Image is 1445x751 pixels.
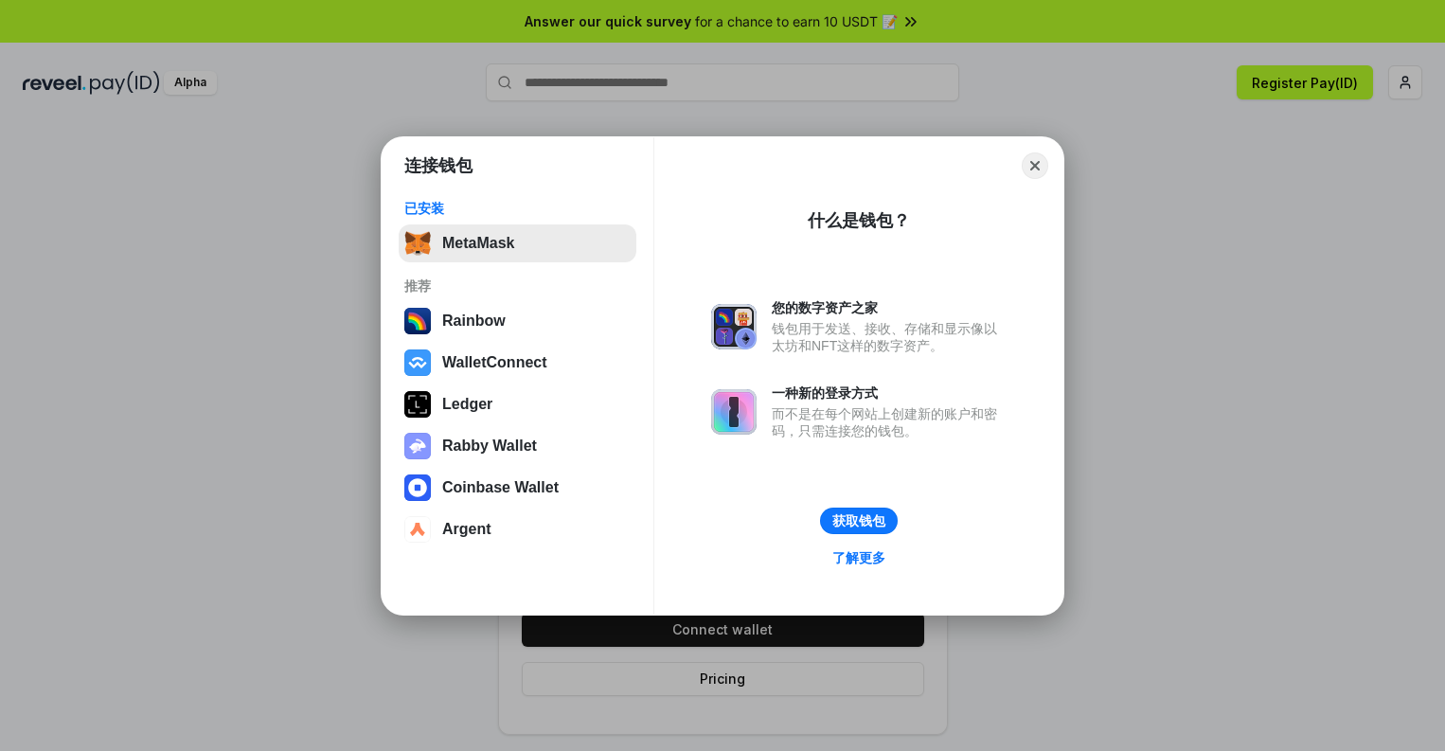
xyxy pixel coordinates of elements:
button: MetaMask [399,224,636,262]
button: WalletConnect [399,344,636,382]
div: Argent [442,521,491,538]
img: svg+xml,%3Csvg%20width%3D%2228%22%20height%3D%2228%22%20viewBox%3D%220%200%2028%2028%22%20fill%3D... [404,474,431,501]
img: svg+xml,%3Csvg%20xmlns%3D%22http%3A%2F%2Fwww.w3.org%2F2000%2Fsvg%22%20fill%3D%22none%22%20viewBox... [404,433,431,459]
div: Ledger [442,396,492,413]
h1: 连接钱包 [404,154,473,177]
img: svg+xml,%3Csvg%20xmlns%3D%22http%3A%2F%2Fwww.w3.org%2F2000%2Fsvg%22%20fill%3D%22none%22%20viewBox... [711,304,757,349]
button: Rabby Wallet [399,427,636,465]
button: Rainbow [399,302,636,340]
button: Ledger [399,385,636,423]
button: Coinbase Wallet [399,469,636,507]
img: svg+xml,%3Csvg%20fill%3D%22none%22%20height%3D%2233%22%20viewBox%3D%220%200%2035%2033%22%20width%... [404,230,431,257]
div: Rabby Wallet [442,438,537,455]
a: 了解更多 [821,545,897,570]
div: 而不是在每个网站上创建新的账户和密码，只需连接您的钱包。 [772,405,1007,439]
div: 钱包用于发送、接收、存储和显示像以太坊和NFT这样的数字资产。 [772,320,1007,354]
div: 您的数字资产之家 [772,299,1007,316]
button: Argent [399,510,636,548]
div: MetaMask [442,235,514,252]
img: svg+xml,%3Csvg%20xmlns%3D%22http%3A%2F%2Fwww.w3.org%2F2000%2Fsvg%22%20fill%3D%22none%22%20viewBox... [711,389,757,435]
div: 获取钱包 [832,512,885,529]
div: Coinbase Wallet [442,479,559,496]
button: 获取钱包 [820,508,898,534]
img: svg+xml,%3Csvg%20width%3D%2228%22%20height%3D%2228%22%20viewBox%3D%220%200%2028%2028%22%20fill%3D... [404,516,431,543]
div: 推荐 [404,277,631,295]
button: Close [1022,152,1048,179]
div: WalletConnect [442,354,547,371]
img: svg+xml,%3Csvg%20width%3D%22120%22%20height%3D%22120%22%20viewBox%3D%220%200%20120%20120%22%20fil... [404,308,431,334]
div: 已安装 [404,200,631,217]
img: svg+xml,%3Csvg%20width%3D%2228%22%20height%3D%2228%22%20viewBox%3D%220%200%2028%2028%22%20fill%3D... [404,349,431,376]
div: Rainbow [442,313,506,330]
div: 什么是钱包？ [808,209,910,232]
div: 了解更多 [832,549,885,566]
div: 一种新的登录方式 [772,384,1007,402]
img: svg+xml,%3Csvg%20xmlns%3D%22http%3A%2F%2Fwww.w3.org%2F2000%2Fsvg%22%20width%3D%2228%22%20height%3... [404,391,431,418]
